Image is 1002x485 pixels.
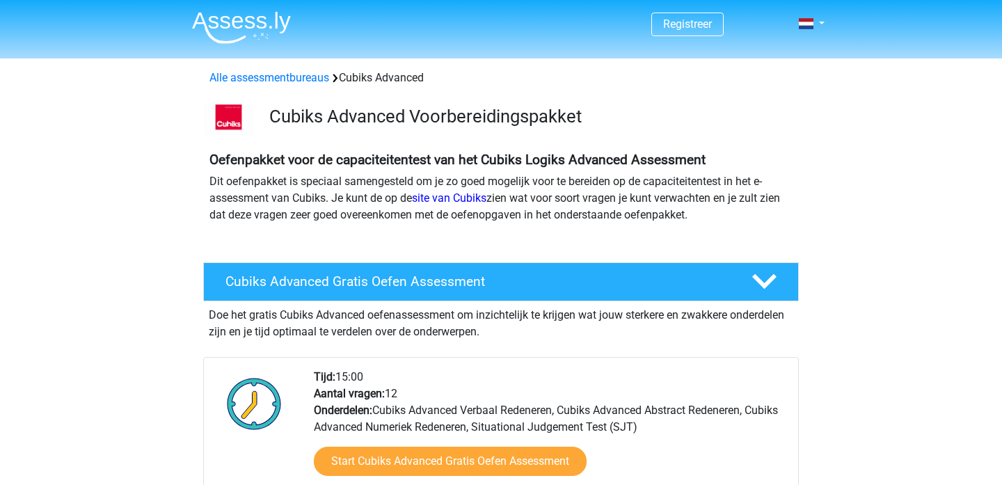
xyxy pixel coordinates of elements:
[412,191,486,205] a: site van Cubiks
[209,71,329,84] a: Alle assessmentbureaus
[198,262,804,301] a: Cubiks Advanced Gratis Oefen Assessment
[314,404,372,417] b: Onderdelen:
[219,369,289,438] img: Klok
[225,273,729,289] h4: Cubiks Advanced Gratis Oefen Assessment
[209,173,793,223] p: Dit oefenpakket is speciaal samengesteld om je zo goed mogelijk voor te bereiden op de capaciteit...
[204,70,798,86] div: Cubiks Advanced
[209,152,706,168] b: Oefenpakket voor de capaciteitentest van het Cubiks Logiks Advanced Assessment
[203,301,799,340] div: Doe het gratis Cubiks Advanced oefenassessment om inzichtelijk te krijgen wat jouw sterkere en zw...
[204,103,253,135] img: logo-cubiks-300x193.png
[314,447,587,476] a: Start Cubiks Advanced Gratis Oefen Assessment
[314,370,335,383] b: Tijd:
[314,387,385,400] b: Aantal vragen:
[269,106,788,127] h3: Cubiks Advanced Voorbereidingspakket
[192,11,291,44] img: Assessly
[663,17,712,31] a: Registreer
